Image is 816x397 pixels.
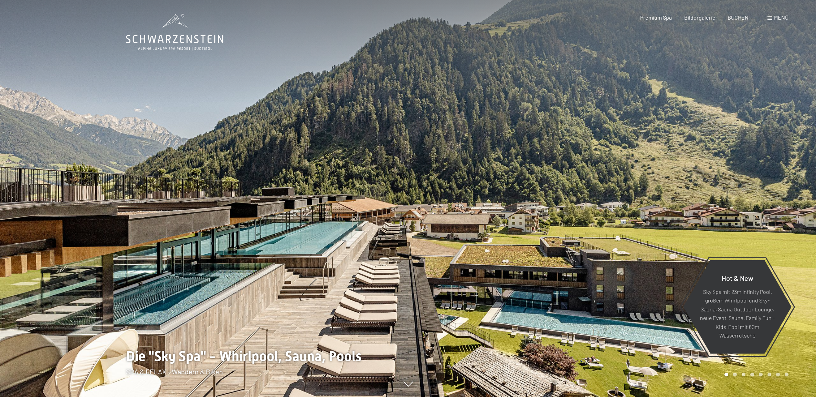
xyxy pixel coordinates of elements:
[722,373,788,376] div: Carousel Pagination
[785,373,788,376] div: Carousel Page 8
[728,14,749,21] a: BUCHEN
[700,287,775,340] p: Sky Spa mit 23m Infinity Pool, großem Whirlpool und Sky-Sauna, Sauna Outdoor Lounge, neue Event-S...
[776,373,780,376] div: Carousel Page 7
[759,373,763,376] div: Carousel Page 5
[684,14,716,21] a: Bildergalerie
[724,373,728,376] div: Carousel Page 1 (Current Slide)
[733,373,737,376] div: Carousel Page 2
[774,14,788,21] span: Menü
[742,373,745,376] div: Carousel Page 3
[722,274,753,282] span: Hot & New
[750,373,754,376] div: Carousel Page 4
[640,14,672,21] a: Premium Spa
[683,260,792,354] a: Hot & New Sky Spa mit 23m Infinity Pool, großem Whirlpool und Sky-Sauna, Sauna Outdoor Lounge, ne...
[767,373,771,376] div: Carousel Page 6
